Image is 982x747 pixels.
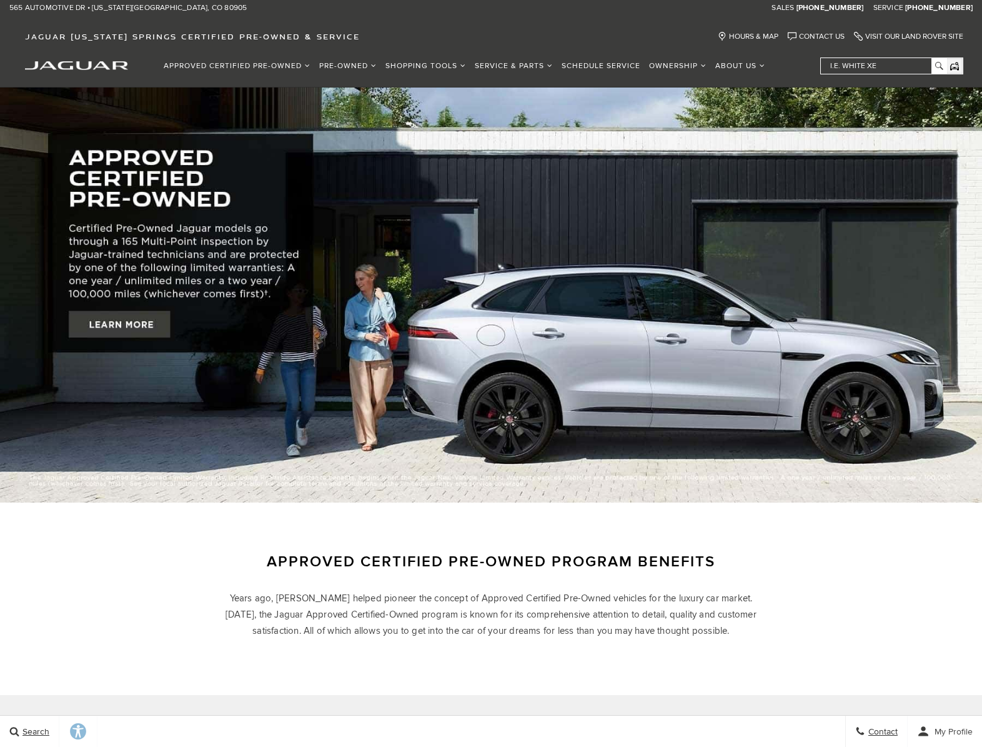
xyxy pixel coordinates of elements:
[226,590,756,639] p: Years ago, [PERSON_NAME] helped pioneer the concept of Approved Certified Pre-Owned vehicles for ...
[9,3,247,13] a: 565 Automotive Dr • [US_STATE][GEOGRAPHIC_DATA], CO 80905
[718,32,778,41] a: Hours & Map
[908,716,982,747] button: Open user profile menu
[711,55,770,77] a: About Us
[796,3,864,13] a: [PHONE_NUMBER]
[905,3,973,13] a: [PHONE_NUMBER]
[25,32,360,41] span: Jaguar [US_STATE] Springs Certified Pre-Owned & Service
[557,55,645,77] a: Schedule Service
[19,32,366,41] a: Jaguar [US_STATE] Springs Certified Pre-Owned & Service
[25,59,128,70] a: jaguar
[159,55,770,77] nav: Main Navigation
[771,3,794,13] span: Sales
[315,55,381,77] a: Pre-Owned
[865,726,898,737] span: Contact
[470,55,557,77] a: Service & Parts
[25,61,128,70] img: Jaguar
[381,55,470,77] a: Shopping Tools
[854,32,963,41] a: Visit Our Land Rover Site
[226,553,756,571] h3: Approved Certified Pre-Owned Program Benefits
[19,726,49,737] span: Search
[873,3,903,13] span: Service
[645,55,711,77] a: Ownership
[159,55,315,77] a: Approved Certified Pre-Owned
[930,726,973,737] span: My Profile
[788,32,845,41] a: Contact Us
[821,58,946,74] input: i.e. White XE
